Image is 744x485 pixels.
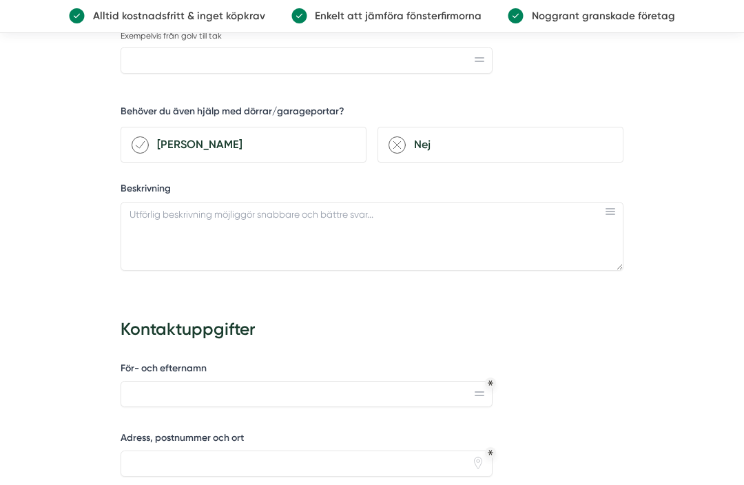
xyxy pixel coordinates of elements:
label: Beskrivning [121,182,623,199]
div: Obligatoriskt [488,450,493,455]
p: Exempelvis från golv till tak [121,30,493,42]
p: Enkelt att jämföra fönsterfirmorna [307,8,482,24]
label: För- och efternamn [121,362,493,379]
h5: Behöver du även hjälp med dörrar/garageportar? [121,105,344,122]
h3: Kontaktuppgifter [121,313,623,350]
p: Alltid kostnadsfritt & inget köpkrav [85,8,265,24]
label: Adress, postnummer och ort [121,431,493,448]
p: Noggrant granskade företag [524,8,674,24]
div: Obligatoriskt [488,380,493,386]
